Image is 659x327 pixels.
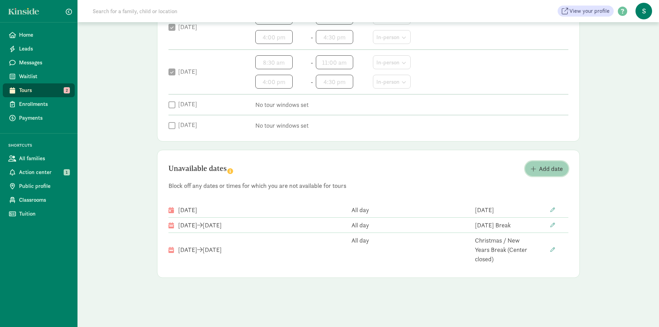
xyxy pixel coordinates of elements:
[19,196,69,204] span: Classrooms
[376,77,407,86] div: In-person
[376,32,407,42] div: In-person
[19,210,69,218] span: Tuition
[178,205,197,215] div: [DATE]
[64,87,70,93] span: 2
[3,111,75,125] a: Payments
[178,220,222,230] div: [DATE] [DATE]
[255,75,293,89] input: Start time
[89,4,283,18] input: Search for a family, child or location
[475,220,535,230] div: [DATE] Break
[525,161,568,176] button: Add date
[255,55,293,69] input: Start time
[316,55,353,69] input: End time
[178,245,222,254] div: [DATE] [DATE]
[624,294,659,327] iframe: Chat Widget
[311,33,313,42] span: -
[175,121,197,129] label: [DATE]
[539,164,563,173] span: Add date
[558,6,614,17] a: View your profile
[255,30,293,44] input: Start time
[3,207,75,221] a: Tuition
[3,56,75,70] a: Messages
[19,31,69,39] span: Home
[351,220,471,230] div: All day
[3,83,75,97] a: Tours 2
[3,97,75,111] a: Enrollments
[311,58,313,67] span: -
[376,57,407,67] div: In-person
[19,114,69,122] span: Payments
[255,121,568,130] p: No tour windows set
[316,75,353,89] input: End time
[3,152,75,165] a: All families
[311,77,313,87] span: -
[3,70,75,83] a: Waitlist
[255,101,568,109] p: No tour windows set
[351,205,471,215] div: All day
[19,45,69,53] span: Leads
[3,179,75,193] a: Public profile
[19,58,69,67] span: Messages
[175,67,197,76] label: [DATE]
[19,72,69,81] span: Waitlist
[3,42,75,56] a: Leads
[64,169,70,175] span: 1
[3,193,75,207] a: Classrooms
[19,100,69,108] span: Enrollments
[19,154,69,163] span: All families
[316,30,353,44] input: End time
[635,3,652,19] span: S
[475,236,535,264] div: Christmas / New Years Break (Center closed)
[19,168,69,176] span: Action center
[19,182,69,190] span: Public profile
[168,182,568,190] p: Block off any dates or times for which you are not available for tours
[569,7,610,15] span: View your profile
[3,165,75,179] a: Action center 1
[175,23,197,31] label: [DATE]
[3,28,75,42] a: Home
[19,86,69,94] span: Tours
[175,100,197,108] label: [DATE]
[475,205,535,215] div: [DATE]
[168,161,234,176] h2: Unavailable dates
[351,236,471,264] div: All day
